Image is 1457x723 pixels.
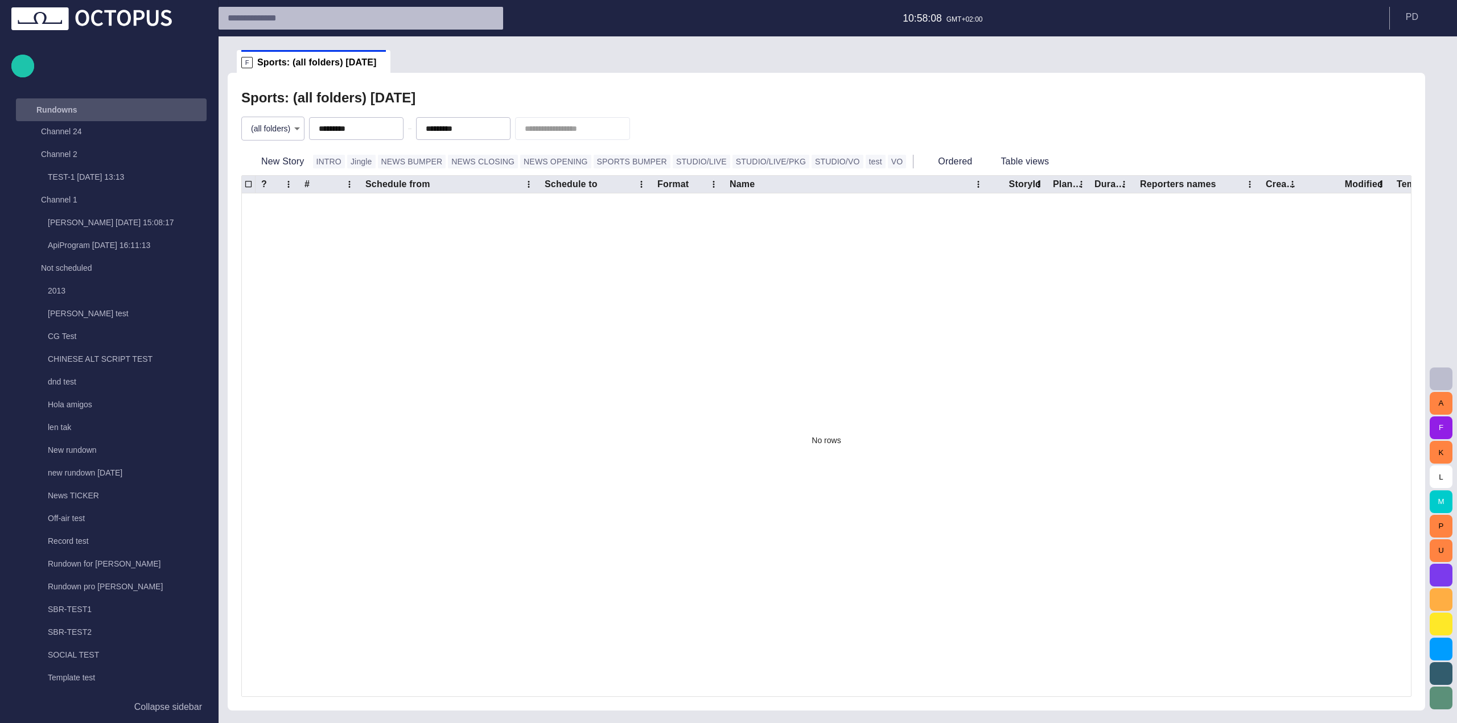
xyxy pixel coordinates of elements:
button: F [1430,416,1452,439]
p: SBR-TEST2 [48,626,207,638]
div: Schedule to [545,179,598,190]
p: TEST-1 [DATE] 13:13 [48,171,207,183]
p: dnd test [48,376,207,387]
p: Channel 24 [41,126,184,137]
div: No rows [242,193,1411,688]
button: STUDIO/LIVE [673,155,730,168]
p: News TICKER [48,490,207,501]
div: 2013 [25,280,207,303]
span: Sports: (all folders) [DATE] [257,57,377,68]
div: CHINESE ALT SCRIPT TEST [25,349,207,371]
div: Hola amigos [25,394,207,417]
div: Name [730,179,755,190]
div: (all folders) [242,117,304,140]
div: Duration [1094,179,1126,190]
div: # [304,179,310,190]
p: Template test [48,672,207,683]
p: F [241,57,253,68]
div: SBR-TEST1 [25,599,207,622]
h2: Sports: (all folders) [DATE] [241,90,415,106]
button: NEWS BUMPER [378,155,446,168]
button: U [1430,539,1452,562]
button: P [1430,515,1452,538]
p: GMT+02:00 [946,14,983,24]
p: Record test [48,535,207,547]
p: New rundown [48,444,207,456]
div: Reporters names [1140,179,1216,190]
p: Rundown for [PERSON_NAME] [48,558,207,569]
div: Modified [1345,179,1383,190]
button: Duration column menu [1116,176,1132,192]
button: VO [888,155,907,168]
button: L [1430,465,1452,488]
button: Schedule from column menu [521,176,537,192]
div: Schedule from [365,179,430,190]
button: Modified column menu [1373,176,1389,192]
p: Rundown pro [PERSON_NAME] [48,581,207,592]
p: P D [1406,10,1418,24]
button: Reporters names column menu [1242,176,1258,192]
button: Collapse sidebar [11,696,207,718]
div: StoryId [1009,179,1041,190]
button: M [1430,490,1452,513]
p: SBR-TEST1 [48,604,207,615]
p: Test bound mos [48,695,207,706]
p: Not scheduled [41,262,184,274]
button: K [1430,441,1452,464]
p: 2013 [48,285,207,296]
div: ? [261,179,267,190]
div: FSports: (all folders) [DATE] [237,50,390,73]
button: Format column menu [706,176,722,192]
div: TEST-1 [DATE] 13:13 [25,167,207,189]
button: StoryId column menu [1031,176,1047,192]
button: STUDIO/VO [812,155,863,168]
div: New rundown [25,440,207,462]
button: Table views [981,151,1069,172]
div: Off-air test [25,508,207,531]
div: Template [1397,179,1429,190]
button: test [866,155,886,168]
div: Record test [25,531,207,553]
button: # column menu [341,176,357,192]
div: SOCIAL TEST [25,644,207,667]
ul: main menu [11,98,207,696]
button: Jingle [347,155,376,168]
p: Channel 2 [41,148,184,160]
button: ? column menu [281,176,297,192]
div: new rundown [DATE] [25,462,207,485]
p: Off-air test [48,513,207,524]
button: INTRO [313,155,345,168]
button: SPORTS BUMPER [594,155,670,168]
div: Format [657,179,689,190]
p: [PERSON_NAME] [DATE] 15:08:17 [48,217,207,228]
div: Test bound mos [25,690,207,713]
button: Name column menu [970,176,986,192]
div: [PERSON_NAME] [DATE] 15:08:17 [25,212,207,235]
div: Rundown for [PERSON_NAME] [25,553,207,576]
p: CG Test [48,330,207,342]
div: Plan dur [1053,179,1084,190]
button: NEWS OPENING [520,155,591,168]
div: [PERSON_NAME] test [25,303,207,326]
div: CG Test [25,326,207,349]
div: Template test [25,667,207,690]
p: Collapse sidebar [134,700,202,714]
button: PD [1397,7,1450,27]
button: STUDIO/LIVE/PKG [732,155,809,168]
p: [PERSON_NAME] test [48,308,207,319]
p: new rundown [DATE] [48,467,207,478]
p: Channel 1 [41,194,184,205]
p: Hola amigos [48,399,207,410]
div: News TICKER [25,485,207,508]
p: len tak [48,422,207,433]
button: A [1430,392,1452,415]
p: 10:58:08 [903,11,942,26]
div: Created by [1266,179,1298,190]
button: Ordered [918,151,976,172]
div: ApiProgram [DATE] 16:11:13 [25,235,207,258]
button: Created by column menu [1285,176,1300,192]
img: Octopus News Room [11,7,172,30]
p: SOCIAL TEST [48,649,207,660]
button: Plan dur column menu [1073,176,1089,192]
p: ApiProgram [DATE] 16:11:13 [48,239,207,251]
